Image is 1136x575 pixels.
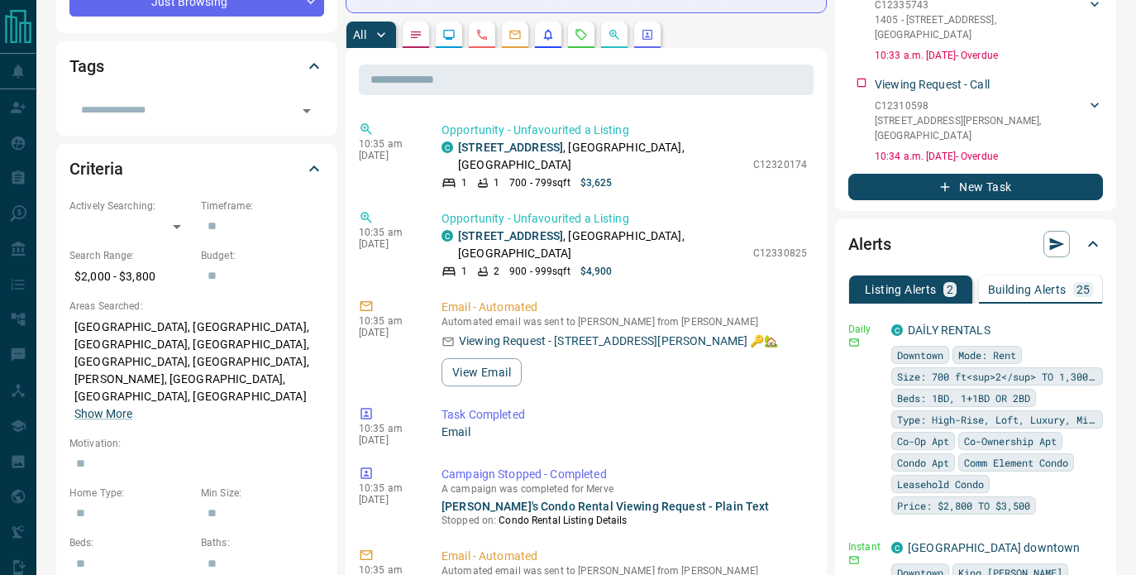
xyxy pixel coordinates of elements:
button: Show More [74,405,132,423]
p: Baths: [201,535,324,550]
span: Co-Ownership Apt [964,433,1057,449]
p: Opportunity - Unfavourited a Listing [442,122,807,139]
p: 10:35 am [359,138,417,150]
p: [DATE] [359,494,417,506]
button: Open [295,99,318,122]
span: Beds: 1BD, 1+1BD OR 2BD [897,390,1030,406]
p: 10:35 am [359,482,417,494]
span: Condo Apt [897,454,949,471]
p: 900 - 999 sqft [509,264,570,279]
div: Criteria [69,149,324,189]
p: $2,000 - $3,800 [69,263,193,290]
span: Comm Element Condo [964,454,1068,471]
svg: Agent Actions [641,28,654,41]
svg: Calls [475,28,489,41]
p: 10:35 am [359,227,417,238]
svg: Opportunities [608,28,621,41]
button: New Task [848,174,1103,200]
p: 1 [461,264,467,279]
div: Tags [69,46,324,86]
span: Condo Rental Listing Details [499,515,627,526]
p: Automated email was sent to [PERSON_NAME] from [PERSON_NAME] [442,316,807,328]
p: All [353,29,366,41]
p: Opportunity - Unfavourited a Listing [442,210,807,228]
button: View Email [442,358,522,386]
p: , [GEOGRAPHIC_DATA], [GEOGRAPHIC_DATA] [458,139,745,174]
p: 10:35 am [359,423,417,434]
p: Task Completed [442,406,807,424]
p: Timeframe: [201,199,324,213]
p: [DATE] [359,434,417,446]
p: Instant [848,539,881,554]
p: $4,900 [580,264,613,279]
span: Price: $2,800 TO $3,500 [897,497,1030,514]
p: Beds: [69,535,193,550]
div: C12310598[STREET_ADDRESS][PERSON_NAME],[GEOGRAPHIC_DATA] [875,95,1103,146]
p: Areas Searched: [69,299,324,314]
div: condos.ca [442,141,453,153]
span: Downtown [897,347,943,363]
svg: Requests [575,28,588,41]
p: Email - Automated [442,548,807,565]
p: , [GEOGRAPHIC_DATA], [GEOGRAPHIC_DATA] [458,228,745,262]
div: condos.ca [891,324,903,336]
p: A campaign was completed for Merve [442,483,807,495]
span: Mode: Rent [958,347,1016,363]
a: [GEOGRAPHIC_DATA] downtown [908,541,1080,554]
p: Viewing Request - [STREET_ADDRESS][PERSON_NAME] 🔑🏡 [459,333,779,350]
p: Home Type: [69,486,193,501]
p: 2 [947,284,953,295]
h2: Alerts [848,231,891,257]
p: Budget: [201,248,324,263]
svg: Email [848,337,860,348]
div: Alerts [848,224,1103,264]
svg: Email [848,554,860,566]
p: Viewing Request - Call [875,76,990,93]
p: Email - Automated [442,299,807,316]
svg: Emails [508,28,522,41]
p: Motivation: [69,436,324,451]
p: 1405 - [STREET_ADDRESS] , [GEOGRAPHIC_DATA] [875,12,1086,42]
p: C12320174 [753,157,807,172]
a: [STREET_ADDRESS] [458,141,563,154]
span: Co-Op Apt [897,433,949,449]
p: Search Range: [69,248,193,263]
a: [PERSON_NAME]'s Condo Rental Viewing Request - Plain Text [442,500,770,513]
p: 10:34 a.m. [DATE] - Overdue [875,149,1103,164]
span: Type: High-Rise, Loft, Luxury, Mid-Rise OR Penthouse [897,411,1097,428]
span: Size: 700 ft<sup>2</sup> TO 1,300 ft<sup>2</sup> [897,368,1097,385]
div: condos.ca [891,542,903,553]
p: Campaign Stopped - Completed [442,466,807,483]
svg: Notes [409,28,422,41]
p: 10:33 a.m. [DATE] - Overdue [875,48,1103,63]
p: [DATE] [359,327,417,338]
p: Min Size: [201,486,324,501]
svg: Lead Browsing Activity [442,28,456,41]
p: [STREET_ADDRESS][PERSON_NAME] , [GEOGRAPHIC_DATA] [875,113,1086,143]
p: 1 [461,175,467,190]
p: 2 [494,264,499,279]
p: Daily [848,322,881,337]
h2: Criteria [69,156,123,182]
span: Leasehold Condo [897,476,984,492]
a: [STREET_ADDRESS] [458,229,563,242]
p: Email [442,424,807,441]
svg: Listing Alerts [542,28,555,41]
p: Listing Alerts [865,284,937,295]
p: 700 - 799 sqft [509,175,570,190]
p: [GEOGRAPHIC_DATA], [GEOGRAPHIC_DATA], [GEOGRAPHIC_DATA], [GEOGRAPHIC_DATA], [GEOGRAPHIC_DATA], [G... [69,314,324,428]
a: DAİLY RENTALS [908,323,990,337]
p: 25 [1076,284,1091,295]
p: 1 [494,175,499,190]
p: [DATE] [359,150,417,161]
p: 10:35 am [359,315,417,327]
p: [DATE] [359,238,417,250]
h2: Tags [69,53,103,79]
p: C12330825 [753,246,807,261]
p: Actively Searching: [69,199,193,213]
p: $3,625 [580,175,613,190]
p: Building Alerts [988,284,1067,295]
p: Stopped on: [442,513,807,528]
p: C12310598 [875,98,1086,113]
div: condos.ca [442,230,453,242]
